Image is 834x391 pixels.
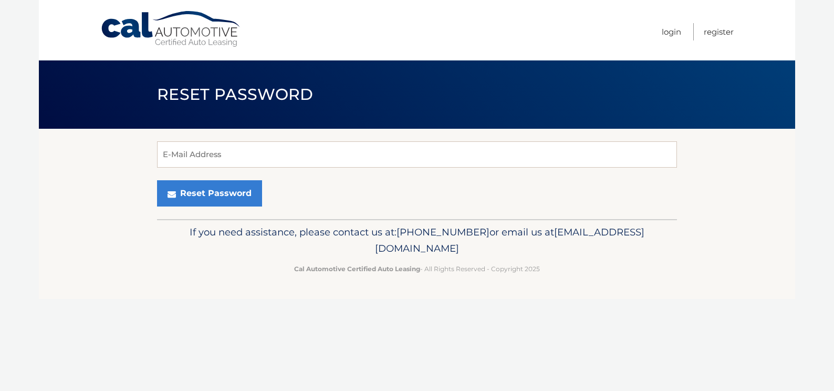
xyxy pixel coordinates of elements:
strong: Cal Automotive Certified Auto Leasing [294,265,420,273]
a: Register [704,23,734,40]
span: Reset Password [157,85,313,104]
span: [PHONE_NUMBER] [397,226,489,238]
a: Cal Automotive [100,11,242,48]
p: If you need assistance, please contact us at: or email us at [164,224,670,258]
input: E-Mail Address [157,141,677,168]
button: Reset Password [157,180,262,207]
a: Login [662,23,681,40]
p: - All Rights Reserved - Copyright 2025 [164,263,670,274]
